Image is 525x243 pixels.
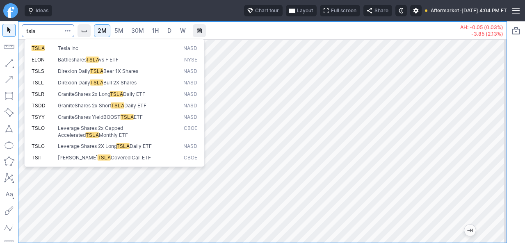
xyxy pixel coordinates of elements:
[183,102,197,109] span: NASD
[2,106,16,119] button: Rotated rectangle
[58,91,110,97] span: GraniteShares 2x Long
[58,56,86,62] span: Battleshares
[331,7,356,15] span: Full screen
[111,102,124,108] span: TSLA
[297,7,313,15] span: Layout
[32,45,45,51] span: TSLA
[103,79,137,85] span: Bull 2X Shares
[58,45,78,51] span: Tesla Inc
[2,204,16,217] button: Brush
[94,24,110,37] a: 2M
[2,139,16,152] button: Ellipse
[24,39,205,167] div: Search
[114,27,123,34] span: 5M
[32,114,45,120] span: TSYY
[2,122,16,135] button: Triangle
[176,24,189,37] a: W
[2,40,16,53] button: Measure
[2,220,16,234] button: Elliott waves
[460,25,503,30] p: AH: -0.05 (0.03%)
[183,91,197,98] span: NASD
[58,125,123,138] span: Leverage Shares 2x Capped Accelerated
[98,154,111,160] span: TSLA
[32,102,46,108] span: TSDD
[32,143,45,149] span: TSLG
[183,68,197,75] span: NASD
[183,45,197,52] span: NASD
[410,5,422,16] button: Settings
[509,24,523,37] button: Portfolio watchlist
[121,114,134,120] span: TSLA
[123,91,145,97] span: Daily ETF
[374,7,388,15] span: Share
[110,91,123,97] span: TSLA
[32,79,44,85] span: TSLL
[183,143,197,150] span: NASD
[180,27,186,34] span: W
[184,125,197,139] span: CBOE
[184,154,197,161] span: CBOE
[32,125,45,131] span: TSLO
[2,188,16,201] button: Text
[103,68,138,74] span: Bear 1X Shares
[22,24,74,37] input: Search
[124,102,146,108] span: Daily ETF
[58,154,98,160] span: [PERSON_NAME]
[183,114,197,120] span: NASD
[363,5,392,16] button: Share
[183,79,197,86] span: NASD
[2,57,16,70] button: Line
[461,7,507,15] span: [DATE] 4:04 PM ET
[111,24,127,37] a: 5M
[184,56,197,63] span: NYSE
[25,5,52,16] button: Ideas
[98,27,107,34] span: 2M
[244,5,283,16] button: Chart tour
[78,24,91,37] button: Interval
[163,24,176,37] a: D
[2,89,16,102] button: Rectangle
[431,7,461,15] span: Aftermarket ·
[193,24,206,37] button: Range
[90,79,103,85] span: TSLA
[3,3,18,18] a: Finviz.com
[286,5,317,16] button: Layout
[58,102,111,108] span: GraniteShares 2x Short
[460,32,503,36] p: -3.85 (2.13%)
[148,24,162,37] a: 1H
[90,68,103,74] span: TSLA
[2,73,16,86] button: Arrow
[255,7,279,15] span: Chart tour
[134,114,143,120] span: ETF
[62,24,73,37] button: Search
[152,27,159,34] span: 1H
[86,132,99,138] span: TSLA
[128,24,148,37] a: 30M
[130,143,152,149] span: Daily ETF
[116,143,130,149] span: TSLA
[99,56,119,62] span: vs F ETF
[36,7,48,15] span: Ideas
[32,56,45,62] span: ELON
[32,68,44,74] span: TSLS
[2,155,16,168] button: Polygon
[167,27,171,34] span: D
[99,132,128,138] span: Monthly ETF
[2,24,16,37] button: Mouse
[86,56,99,62] span: TSLA
[2,171,16,184] button: XABCD
[395,5,407,16] button: Toggle dark mode
[32,154,41,160] span: TSII
[58,114,121,120] span: GraniteShares YieldBOOST
[131,27,144,34] span: 30M
[58,143,116,149] span: Leverage Shares 2X Long
[111,154,151,160] span: Covered Call ETF
[464,225,476,236] button: Jump to the most recent bar
[320,5,360,16] button: Full screen
[32,91,44,97] span: TSLR
[58,68,90,74] span: Direxion Daily
[58,79,90,85] span: Direxion Daily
